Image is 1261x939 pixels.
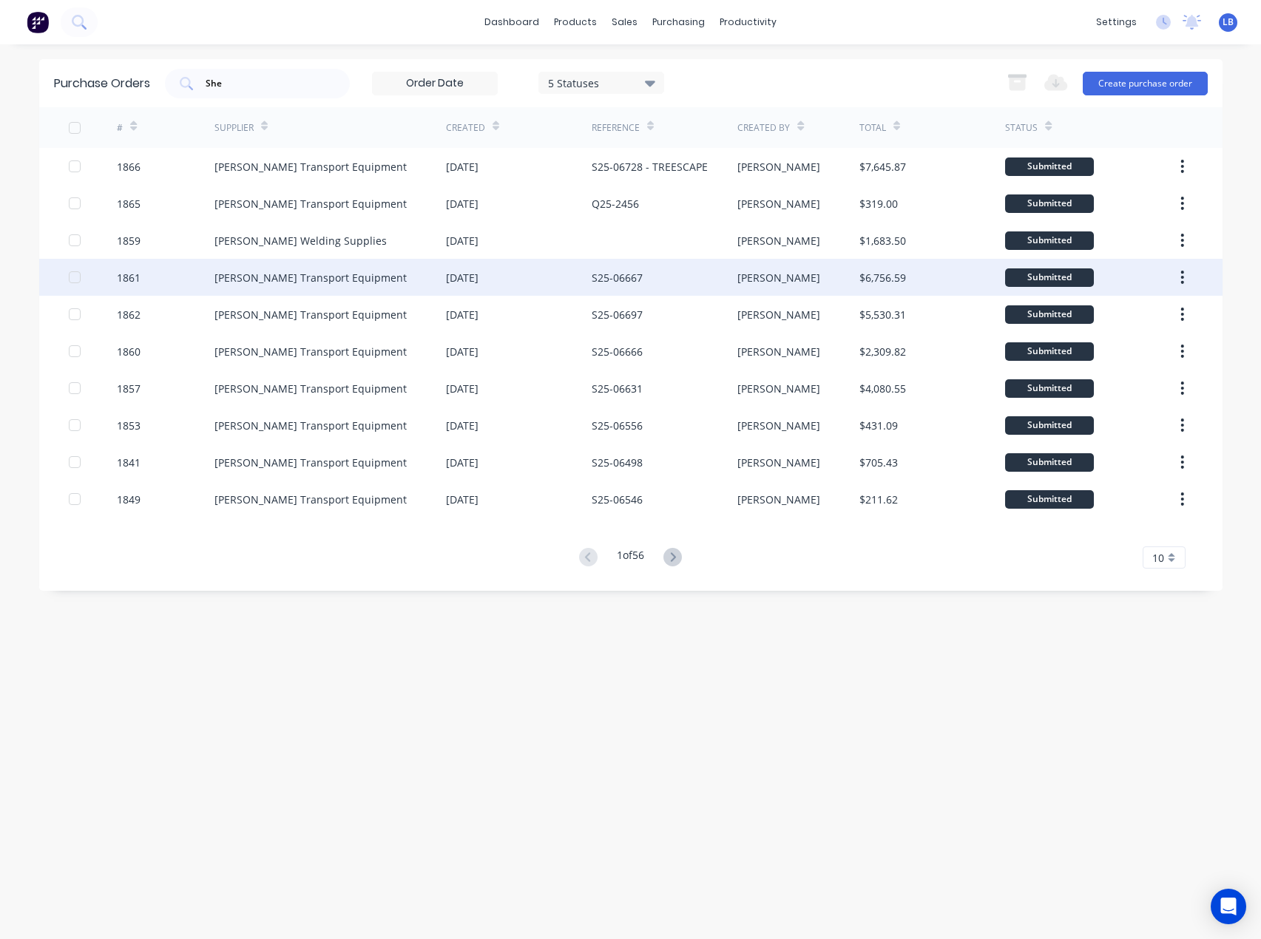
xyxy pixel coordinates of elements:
[446,492,479,507] div: [DATE]
[446,196,479,211] div: [DATE]
[214,492,407,507] div: [PERSON_NAME] Transport Equipment
[592,344,643,359] div: S25-06666
[214,381,407,396] div: [PERSON_NAME] Transport Equipment
[446,455,479,470] div: [DATE]
[117,344,141,359] div: 1860
[592,159,708,174] div: S25-06728 - TREESCAPE
[592,196,639,211] div: Q25-2456
[27,11,49,33] img: Factory
[1083,72,1208,95] button: Create purchase order
[117,233,141,248] div: 1859
[1089,11,1144,33] div: settings
[214,307,407,322] div: [PERSON_NAME] Transport Equipment
[117,159,141,174] div: 1866
[1005,121,1038,135] div: Status
[859,233,906,248] div: $1,683.50
[617,547,644,569] div: 1 of 56
[117,270,141,285] div: 1861
[645,11,712,33] div: purchasing
[446,270,479,285] div: [DATE]
[737,344,820,359] div: [PERSON_NAME]
[204,76,327,91] input: Search purchase orders...
[1005,268,1094,287] div: Submitted
[737,418,820,433] div: [PERSON_NAME]
[373,72,497,95] input: Order Date
[1005,194,1094,213] div: Submitted
[592,492,643,507] div: S25-06546
[446,307,479,322] div: [DATE]
[592,270,643,285] div: S25-06667
[117,418,141,433] div: 1853
[737,270,820,285] div: [PERSON_NAME]
[737,307,820,322] div: [PERSON_NAME]
[214,121,254,135] div: Supplier
[737,196,820,211] div: [PERSON_NAME]
[712,11,784,33] div: productivity
[1005,305,1094,324] div: Submitted
[54,75,150,92] div: Purchase Orders
[214,159,407,174] div: [PERSON_NAME] Transport Equipment
[214,233,387,248] div: [PERSON_NAME] Welding Supplies
[547,11,604,33] div: products
[737,233,820,248] div: [PERSON_NAME]
[446,381,479,396] div: [DATE]
[604,11,645,33] div: sales
[737,159,820,174] div: [PERSON_NAME]
[1005,490,1094,509] div: Submitted
[859,159,906,174] div: $7,645.87
[859,455,898,470] div: $705.43
[592,381,643,396] div: S25-06631
[737,492,820,507] div: [PERSON_NAME]
[446,121,485,135] div: Created
[117,455,141,470] div: 1841
[859,492,898,507] div: $211.62
[737,455,820,470] div: [PERSON_NAME]
[592,455,643,470] div: S25-06498
[859,196,898,211] div: $319.00
[548,75,654,90] div: 5 Statuses
[1005,379,1094,398] div: Submitted
[117,121,123,135] div: #
[859,344,906,359] div: $2,309.82
[117,307,141,322] div: 1862
[1005,453,1094,472] div: Submitted
[859,270,906,285] div: $6,756.59
[592,418,643,433] div: S25-06556
[1223,16,1234,29] span: LB
[214,418,407,433] div: [PERSON_NAME] Transport Equipment
[477,11,547,33] a: dashboard
[1152,550,1164,566] span: 10
[214,270,407,285] div: [PERSON_NAME] Transport Equipment
[117,492,141,507] div: 1849
[1005,342,1094,361] div: Submitted
[446,233,479,248] div: [DATE]
[214,196,407,211] div: [PERSON_NAME] Transport Equipment
[1005,416,1094,435] div: Submitted
[592,121,640,135] div: Reference
[117,196,141,211] div: 1865
[1005,157,1094,176] div: Submitted
[214,344,407,359] div: [PERSON_NAME] Transport Equipment
[859,121,886,135] div: Total
[737,121,790,135] div: Created By
[446,418,479,433] div: [DATE]
[859,307,906,322] div: $5,530.31
[117,381,141,396] div: 1857
[214,455,407,470] div: [PERSON_NAME] Transport Equipment
[737,381,820,396] div: [PERSON_NAME]
[446,344,479,359] div: [DATE]
[1005,231,1094,250] div: Submitted
[859,381,906,396] div: $4,080.55
[1211,889,1246,924] div: Open Intercom Messenger
[446,159,479,174] div: [DATE]
[592,307,643,322] div: S25-06697
[859,418,898,433] div: $431.09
